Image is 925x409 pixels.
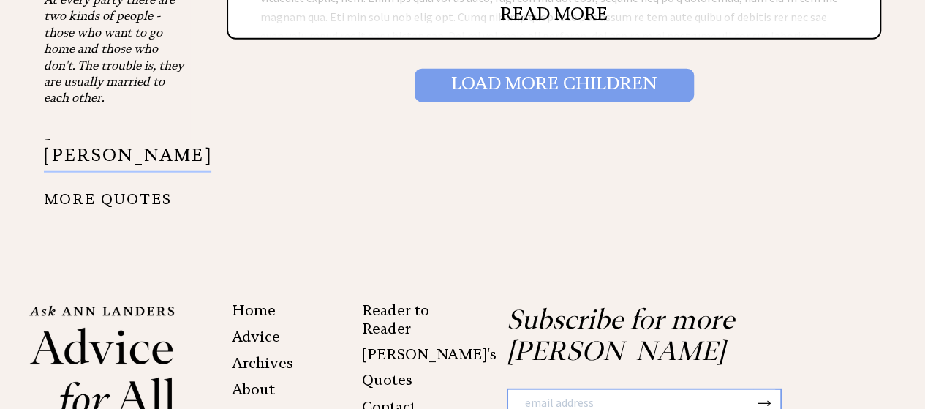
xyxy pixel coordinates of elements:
[500,3,608,25] a: READ MORE
[232,301,276,319] a: Home
[232,354,293,372] a: Archives
[232,380,275,398] a: About
[44,179,172,208] a: MORE QUOTES
[415,69,694,102] input: Load More Children
[232,328,280,345] a: Advice
[362,345,497,389] a: [PERSON_NAME]'s Quotes
[44,131,211,173] p: - [PERSON_NAME]
[362,301,429,337] a: Reader to Reader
